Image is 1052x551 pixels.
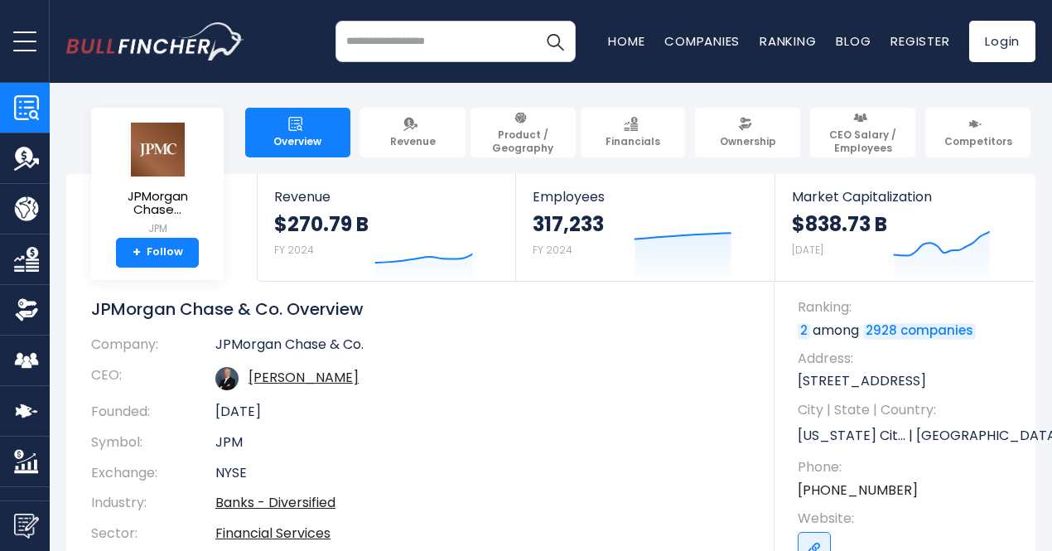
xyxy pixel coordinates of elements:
[944,135,1012,148] span: Competitors
[798,321,1019,340] p: among
[66,22,244,60] a: Go to homepage
[273,135,321,148] span: Overview
[810,108,915,157] a: CEO Salary / Employees
[104,121,211,238] a: JPMorgan Chase... JPM
[215,367,239,390] img: jamie-dimon.jpg
[274,189,499,205] span: Revenue
[215,493,335,512] a: Banks - Diversified
[215,458,750,489] td: NYSE
[360,108,466,157] a: Revenue
[215,428,750,458] td: JPM
[863,323,976,340] a: 2928 companies
[798,510,1019,528] span: Website:
[66,22,244,60] img: bullfincher logo
[581,108,686,157] a: Financials
[104,221,210,236] small: JPM
[534,21,576,62] button: Search
[760,32,816,50] a: Ranking
[792,211,887,237] strong: $838.73 B
[969,21,1035,62] a: Login
[245,108,350,157] a: Overview
[792,189,1017,205] span: Market Capitalization
[798,458,1019,476] span: Phone:
[91,458,215,489] th: Exchange:
[836,32,871,50] a: Blog
[775,174,1034,281] a: Market Capitalization $838.73 B [DATE]
[91,428,215,458] th: Symbol:
[258,174,515,281] a: Revenue $270.79 B FY 2024
[608,32,644,50] a: Home
[533,189,757,205] span: Employees
[274,243,314,257] small: FY 2024
[792,243,823,257] small: [DATE]
[91,360,215,397] th: CEO:
[925,108,1030,157] a: Competitors
[215,397,750,428] td: [DATE]
[104,190,210,217] span: JPMorgan Chase...
[471,108,576,157] a: Product / Geography
[798,298,1019,317] span: Ranking:
[91,336,215,360] th: Company:
[818,128,908,154] span: CEO Salary / Employees
[215,524,331,543] a: Financial Services
[91,298,750,320] h1: JPMorgan Chase & Co. Overview
[478,128,568,154] span: Product / Geography
[720,135,776,148] span: Ownership
[798,481,918,500] a: [PHONE_NUMBER]
[274,211,369,237] strong: $270.79 B
[798,423,1019,448] p: [US_STATE] Cit... | [GEOGRAPHIC_DATA] | US
[664,32,740,50] a: Companies
[14,297,39,322] img: Ownership
[116,238,199,268] a: +Follow
[890,32,949,50] a: Register
[91,488,215,519] th: Industry:
[798,350,1019,368] span: Address:
[133,245,141,260] strong: +
[91,397,215,428] th: Founded:
[798,372,1019,390] p: [STREET_ADDRESS]
[533,211,604,237] strong: 317,233
[215,336,750,360] td: JPMorgan Chase & Co.
[249,368,359,387] a: ceo
[695,108,800,157] a: Ownership
[533,243,572,257] small: FY 2024
[91,519,215,549] th: Sector:
[516,174,774,281] a: Employees 317,233 FY 2024
[606,135,660,148] span: Financials
[798,323,810,340] a: 2
[798,401,1019,419] span: City | State | Country:
[390,135,436,148] span: Revenue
